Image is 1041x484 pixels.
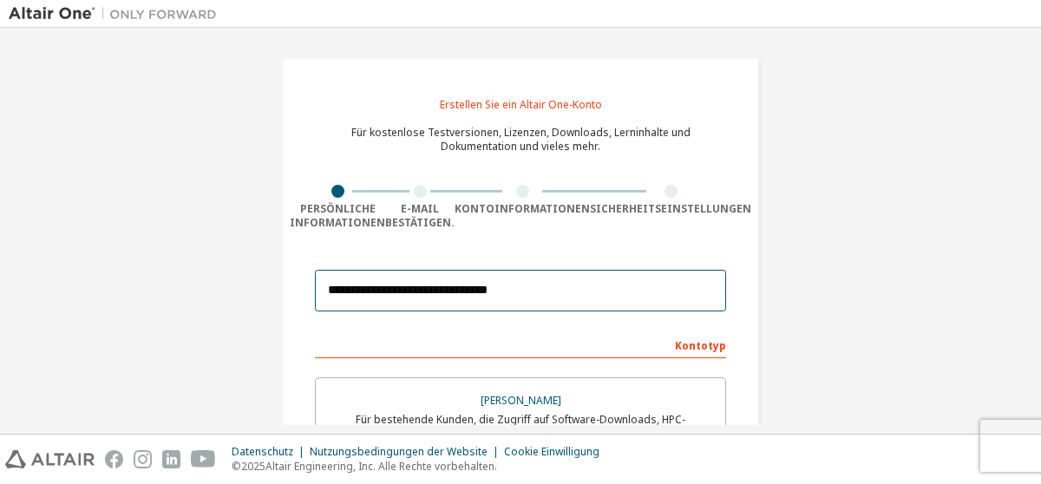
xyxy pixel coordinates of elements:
font: Dokumentation und vieles mehr. [441,139,600,154]
font: 2025 [241,459,265,474]
img: youtube.svg [191,450,216,468]
font: Erstellen Sie ein Altair One-Konto [440,97,602,112]
font: Kontotyp [675,338,726,353]
font: Kontoinformationen [455,201,590,216]
font: Altair Engineering, Inc. Alle Rechte vorbehalten. [265,459,497,474]
img: linkedin.svg [162,450,180,468]
img: instagram.svg [134,450,152,468]
font: [PERSON_NAME] [481,393,561,408]
img: altair_logo.svg [5,450,95,468]
font: Datenschutz [232,444,293,459]
font: E-Mail bestätigen. [385,201,455,230]
font: © [232,459,241,474]
img: Altair One [9,5,226,23]
font: Persönliche Informationen [290,201,385,230]
font: Nutzungsbedingungen der Website [310,444,488,459]
font: Für bestehende Kunden, die Zugriff auf Software-Downloads, HPC-Ressourcen, Community, Schulungen ... [356,412,685,441]
font: Cookie Einwilligung [504,444,599,459]
img: facebook.svg [105,450,123,468]
font: Sicherheitseinstellungen [590,201,751,216]
font: Für kostenlose Testversionen, Lizenzen, Downloads, Lerninhalte und [351,125,691,140]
